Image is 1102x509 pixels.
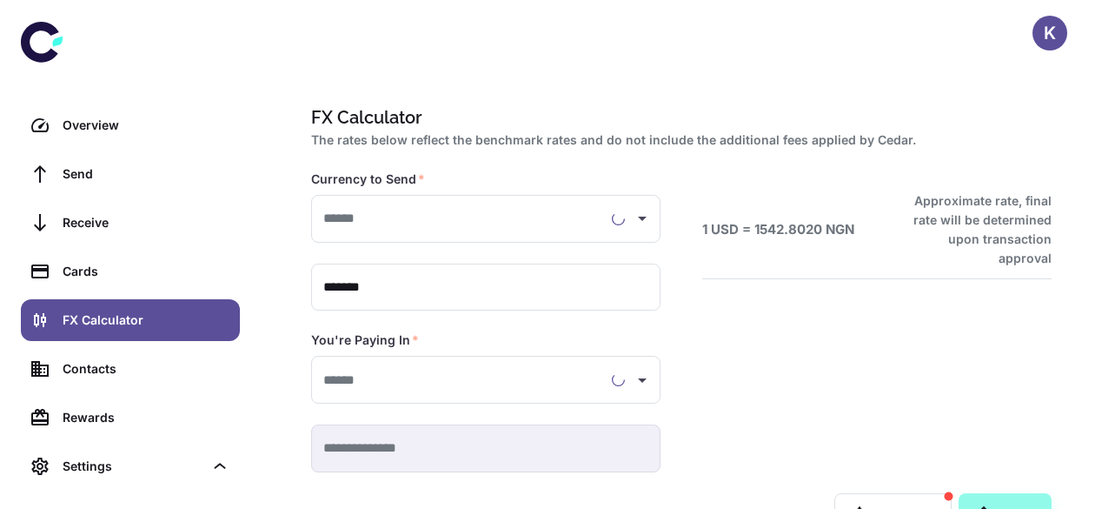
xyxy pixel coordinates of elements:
[63,116,229,135] div: Overview
[63,311,229,330] div: FX Calculator
[630,368,654,392] button: Open
[21,397,240,439] a: Rewards
[63,262,229,281] div: Cards
[1032,16,1067,50] button: K
[63,359,229,378] div: Contacts
[63,408,229,427] div: Rewards
[63,213,229,232] div: Receive
[21,348,240,390] a: Contacts
[63,457,203,476] div: Settings
[311,332,419,349] label: You're Paying In
[311,104,1045,131] h1: FX Calculator
[630,206,654,231] button: Open
[21,104,240,146] a: Overview
[21,251,240,292] a: Cards
[894,191,1052,268] h6: Approximate rate, final rate will be determined upon transaction approval
[63,164,229,184] div: Send
[702,220,854,240] h6: 1 USD = 1542.8020 NGN
[21,445,240,487] div: Settings
[21,153,240,195] a: Send
[21,299,240,341] a: FX Calculator
[311,171,425,188] label: Currency to Send
[21,202,240,244] a: Receive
